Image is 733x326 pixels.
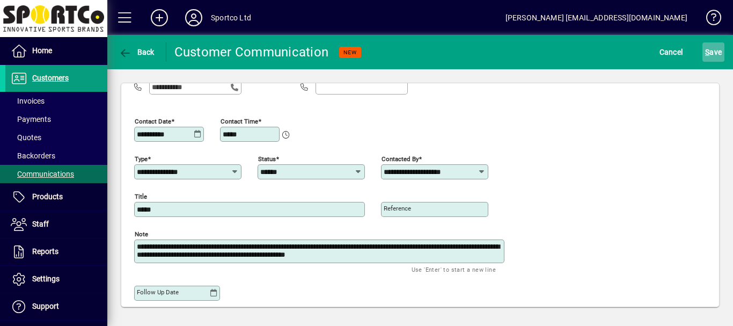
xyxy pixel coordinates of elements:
span: Backorders [11,151,55,160]
mat-label: Contact date [135,117,171,125]
div: Sportco Ltd [211,9,251,26]
mat-hint: Use 'Enter' to start a new line [412,263,496,276]
a: Staff [5,211,107,238]
mat-label: Contact time [221,117,258,125]
mat-label: Title [135,192,147,200]
span: Support [32,302,59,310]
span: Settings [32,274,60,283]
span: NEW [343,49,357,56]
span: Quotes [11,133,41,142]
mat-label: Type [135,155,148,162]
span: Staff [32,220,49,228]
mat-label: Note [135,230,148,237]
span: ave [705,44,722,61]
a: Settings [5,266,107,293]
a: Reports [5,238,107,265]
button: Save [702,42,724,62]
mat-label: Follow up date [137,288,179,296]
mat-label: Status [258,155,276,162]
span: Invoices [11,97,45,105]
a: Knowledge Base [698,2,720,37]
button: Cancel [657,42,686,62]
span: Communications [11,170,74,178]
span: Cancel [659,44,683,61]
span: Customers [32,74,69,82]
span: Payments [11,115,51,124]
div: [PERSON_NAME] [EMAIL_ADDRESS][DOMAIN_NAME] [505,9,687,26]
span: Back [119,48,155,56]
a: Quotes [5,128,107,147]
app-page-header-button: Back [107,42,166,62]
a: Home [5,38,107,64]
mat-label: Contacted by [382,155,419,162]
a: Payments [5,110,107,128]
button: Back [116,42,157,62]
a: Communications [5,165,107,183]
mat-label: Reference [384,205,411,212]
button: Profile [177,8,211,27]
span: Reports [32,247,58,256]
a: Support [5,293,107,320]
span: Products [32,192,63,201]
button: Add [142,8,177,27]
div: Customer Communication [174,44,329,61]
a: Backorders [5,147,107,165]
span: Home [32,46,52,55]
a: Products [5,184,107,211]
a: Invoices [5,92,107,110]
span: S [705,48,709,56]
